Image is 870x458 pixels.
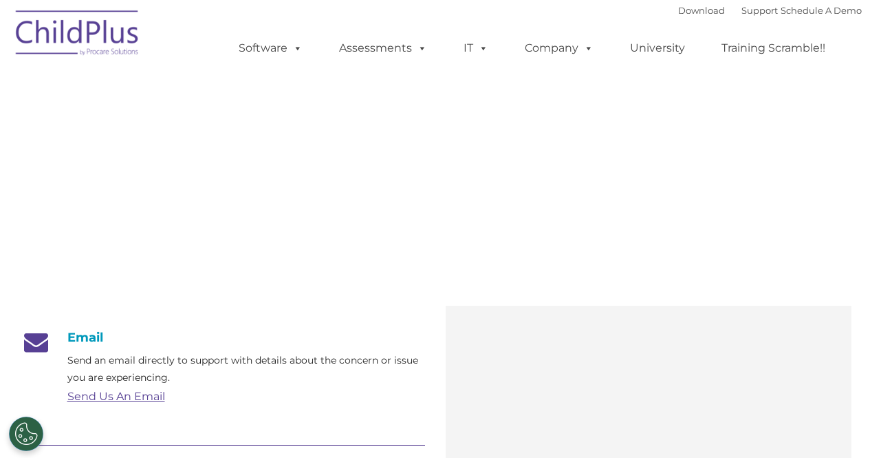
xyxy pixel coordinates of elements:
[9,417,43,451] button: Cookies Settings
[708,34,839,62] a: Training Scramble!!
[781,5,862,16] a: Schedule A Demo
[225,34,316,62] a: Software
[616,34,699,62] a: University
[19,330,425,345] h4: Email
[450,34,502,62] a: IT
[9,1,146,70] img: ChildPlus by Procare Solutions
[678,5,862,16] font: |
[67,390,165,403] a: Send Us An Email
[511,34,607,62] a: Company
[67,352,425,386] p: Send an email directly to support with details about the concern or issue you are experiencing.
[678,5,725,16] a: Download
[325,34,441,62] a: Assessments
[741,5,778,16] a: Support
